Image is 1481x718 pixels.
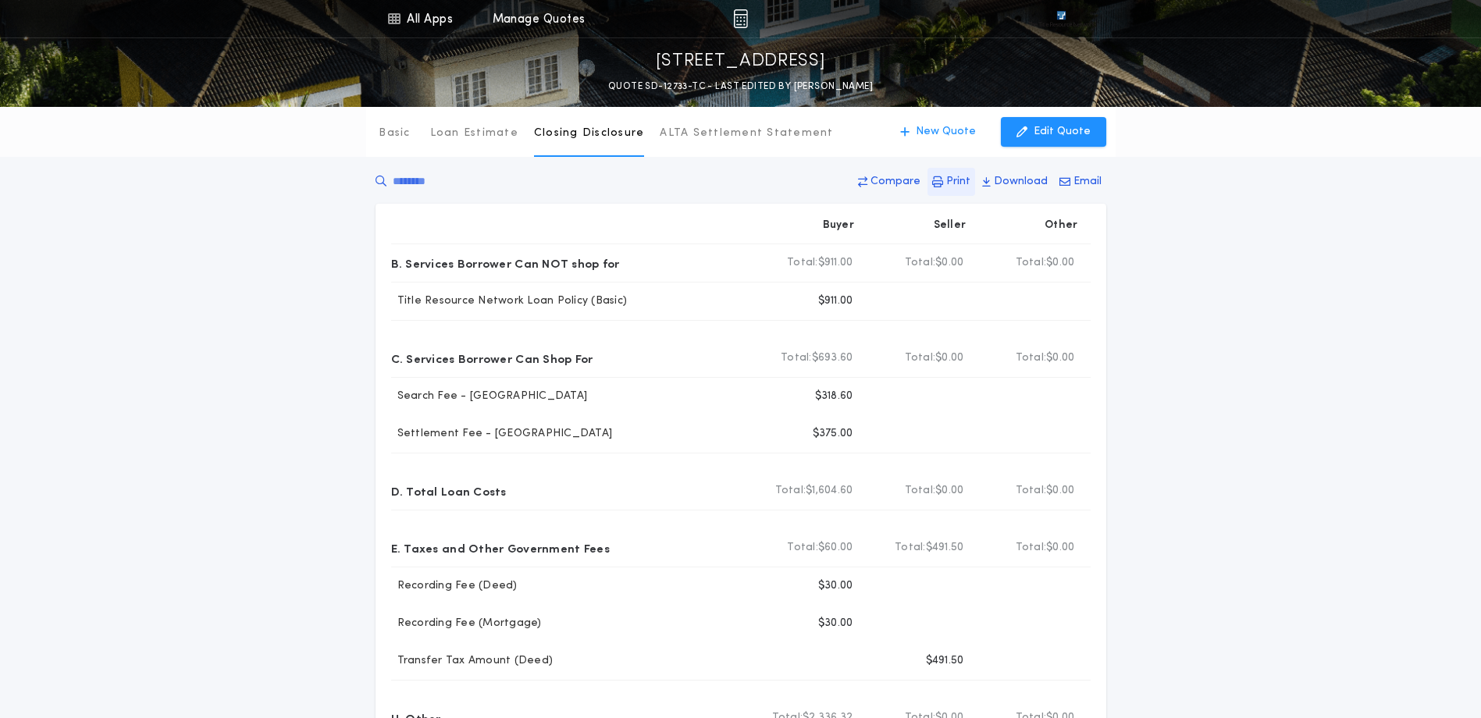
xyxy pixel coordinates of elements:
[391,251,620,275] p: B. Services Borrower Can NOT shop for
[935,255,963,271] span: $0.00
[818,540,853,556] span: $60.00
[660,126,833,141] p: ALTA Settlement Statement
[934,218,967,233] p: Seller
[885,117,991,147] button: New Quote
[812,350,853,366] span: $693.60
[608,79,873,94] p: QUOTE SD-12733-TC - LAST EDITED BY [PERSON_NAME]
[818,255,853,271] span: $911.00
[1055,168,1106,196] button: Email
[391,653,554,669] p: Transfer Tax Amount (Deed)
[870,174,920,190] p: Compare
[905,255,936,271] b: Total:
[806,483,853,499] span: $1,604.60
[895,540,926,556] b: Total:
[391,389,588,404] p: Search Fee - [GEOGRAPHIC_DATA]
[905,350,936,366] b: Total:
[391,346,593,371] p: C. Services Borrower Can Shop For
[733,9,748,28] img: img
[926,540,964,556] span: $491.50
[818,293,853,309] p: $911.00
[1001,117,1106,147] button: Edit Quote
[823,218,854,233] p: Buyer
[1073,174,1102,190] p: Email
[1046,483,1074,499] span: $0.00
[787,540,818,556] b: Total:
[391,478,507,503] p: D. Total Loan Costs
[1028,11,1094,27] img: vs-icon
[815,389,853,404] p: $318.60
[994,174,1048,190] p: Download
[391,535,610,560] p: E. Taxes and Other Government Fees
[391,616,542,631] p: Recording Fee (Mortgage)
[1016,350,1047,366] b: Total:
[379,126,410,141] p: Basic
[1016,483,1047,499] b: Total:
[656,49,826,74] p: [STREET_ADDRESS]
[813,426,853,442] p: $375.00
[1016,255,1047,271] b: Total:
[1046,255,1074,271] span: $0.00
[787,255,818,271] b: Total:
[1016,540,1047,556] b: Total:
[430,126,518,141] p: Loan Estimate
[977,168,1052,196] button: Download
[391,578,518,594] p: Recording Fee (Deed)
[916,124,976,140] p: New Quote
[818,616,853,631] p: $30.00
[781,350,812,366] b: Total:
[946,174,970,190] p: Print
[1034,124,1091,140] p: Edit Quote
[391,426,613,442] p: Settlement Fee - [GEOGRAPHIC_DATA]
[927,168,975,196] button: Print
[935,350,963,366] span: $0.00
[775,483,806,499] b: Total:
[1045,218,1077,233] p: Other
[1046,350,1074,366] span: $0.00
[391,293,628,309] p: Title Resource Network Loan Policy (Basic)
[905,483,936,499] b: Total:
[935,483,963,499] span: $0.00
[818,578,853,594] p: $30.00
[926,653,964,669] p: $491.50
[853,168,925,196] button: Compare
[1046,540,1074,556] span: $0.00
[534,126,645,141] p: Closing Disclosure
